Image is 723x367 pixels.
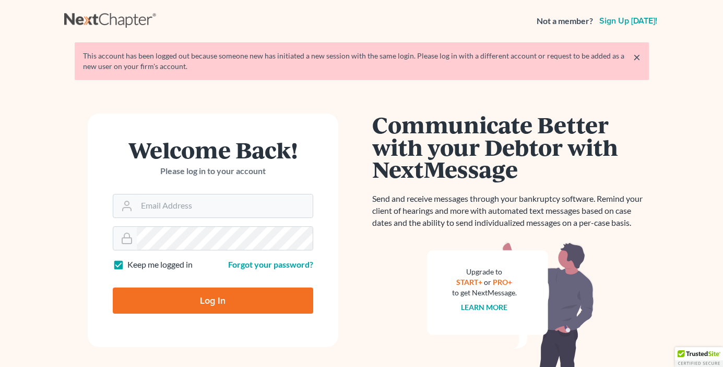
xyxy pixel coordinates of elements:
p: Send and receive messages through your bankruptcy software. Remind your client of hearings and mo... [372,193,649,229]
h1: Welcome Back! [113,139,313,161]
a: Forgot your password? [228,259,313,269]
span: or [484,278,491,286]
a: Learn more [461,303,507,312]
div: to get NextMessage. [452,288,517,298]
div: This account has been logged out because someone new has initiated a new session with the same lo... [83,51,641,72]
a: × [633,51,641,63]
p: Please log in to your account [113,165,313,177]
input: Log In [113,288,313,314]
div: TrustedSite Certified [675,347,723,367]
label: Keep me logged in [127,259,193,271]
div: Upgrade to [452,267,517,277]
a: PRO+ [493,278,512,286]
input: Email Address [137,194,313,217]
a: Sign up [DATE]! [597,17,659,25]
a: START+ [456,278,482,286]
strong: Not a member? [537,15,593,27]
h1: Communicate Better with your Debtor with NextMessage [372,113,649,180]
